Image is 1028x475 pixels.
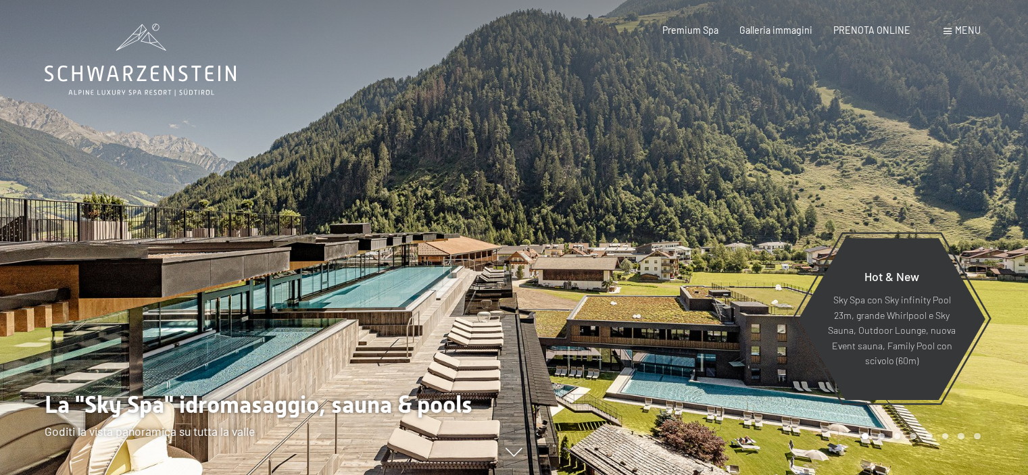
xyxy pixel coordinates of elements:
div: Carousel Page 8 [974,433,981,440]
a: PRENOTA ONLINE [833,24,910,36]
a: Premium Spa [662,24,718,36]
div: Carousel Page 6 [942,433,949,440]
a: Galleria immagini [739,24,812,36]
div: Carousel Pagination [857,433,980,440]
div: Carousel Page 3 [894,433,901,440]
div: Carousel Page 7 [958,433,964,440]
div: Carousel Page 4 [910,433,916,440]
span: Menu [955,24,981,36]
div: Carousel Page 5 [926,433,933,440]
span: Hot & New [864,269,919,284]
p: Sky Spa con Sky infinity Pool 23m, grande Whirlpool e Sky Sauna, Outdoor Lounge, nuova Event saun... [827,293,956,369]
div: Carousel Page 1 (Current Slide) [862,433,868,440]
a: Hot & New Sky Spa con Sky infinity Pool 23m, grande Whirlpool e Sky Sauna, Outdoor Lounge, nuova ... [798,237,986,401]
div: Carousel Page 2 [878,433,885,440]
